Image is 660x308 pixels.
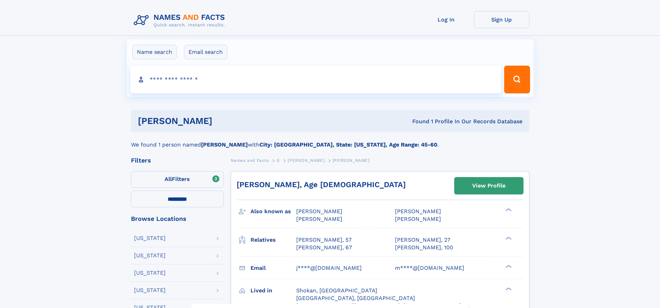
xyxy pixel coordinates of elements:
[276,156,280,165] a: G
[130,66,501,93] input: search input
[395,244,453,251] a: [PERSON_NAME], 100
[296,216,342,222] span: [PERSON_NAME]
[504,264,512,268] div: ❯
[201,141,248,148] b: [PERSON_NAME]
[131,132,529,149] div: We found 1 person named with .
[250,234,296,246] h3: Relatives
[504,208,512,212] div: ❯
[250,262,296,274] h3: Email
[333,158,370,163] span: [PERSON_NAME]
[250,206,296,217] h3: Also known as
[455,177,523,194] a: View Profile
[131,11,231,30] img: Logo Names and Facts
[134,235,166,241] div: [US_STATE]
[184,45,227,59] label: Email search
[131,216,224,222] div: Browse Locations
[134,288,166,293] div: [US_STATE]
[132,45,177,59] label: Name search
[504,66,530,93] button: Search Button
[131,171,224,188] label: Filters
[276,158,280,163] span: G
[472,178,505,194] div: View Profile
[395,236,450,244] a: [PERSON_NAME], 27
[395,216,441,222] span: [PERSON_NAME]
[504,236,512,240] div: ❯
[134,270,166,276] div: [US_STATE]
[312,118,522,125] div: Found 1 Profile In Our Records Database
[288,158,325,163] span: [PERSON_NAME]
[395,208,441,215] span: [PERSON_NAME]
[165,176,172,182] span: All
[259,141,437,148] b: City: [GEOGRAPHIC_DATA], State: [US_STATE], Age Range: 45-60
[237,180,406,189] a: [PERSON_NAME], Age [DEMOGRAPHIC_DATA]
[296,244,352,251] a: [PERSON_NAME], 67
[504,286,512,291] div: ❯
[134,253,166,258] div: [US_STATE]
[250,285,296,297] h3: Lived in
[131,157,224,164] div: Filters
[419,11,474,28] a: Log In
[296,236,352,244] a: [PERSON_NAME], 57
[288,156,325,165] a: [PERSON_NAME]
[231,156,269,165] a: Names and Facts
[296,208,342,215] span: [PERSON_NAME]
[138,117,313,125] h1: [PERSON_NAME]
[474,11,529,28] a: Sign Up
[296,295,415,301] span: [GEOGRAPHIC_DATA], [GEOGRAPHIC_DATA]
[296,287,377,294] span: Shokan, [GEOGRAPHIC_DATA]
